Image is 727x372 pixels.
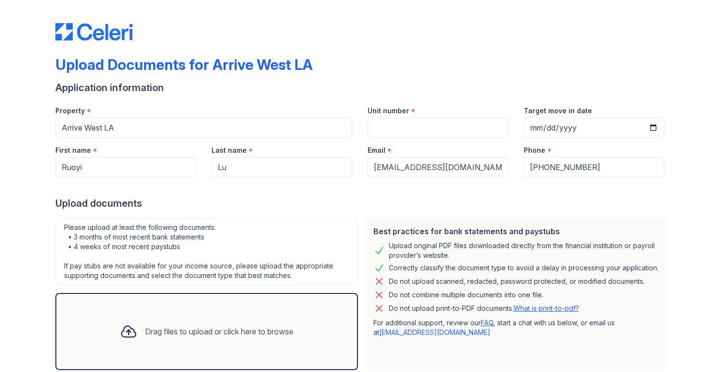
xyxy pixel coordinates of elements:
div: Do not upload scanned, redacted, password protected, or modified documents. [389,276,645,287]
div: Best practices for bank statements and paystubs [373,226,661,237]
label: Email [368,146,385,155]
label: Last name [211,146,247,155]
div: Please upload at least the following documents: • 3 months of most recent bank statements • 4 wee... [55,218,358,285]
a: [EMAIL_ADDRESS][DOMAIN_NAME] [379,328,490,336]
a: What is print-to-pdf? [514,304,579,312]
div: Upload original PDF files downloaded directly from the financial institution or payroll provider’... [389,241,661,260]
label: Property [55,106,85,116]
p: For additional support, review our , start a chat with us below, or email us at [373,318,661,337]
label: Phone [524,146,545,155]
div: Correctly classify the document type to avoid a delay in processing your application. [389,262,659,274]
label: First name [55,146,91,155]
div: Upload documents [55,197,672,210]
a: FAQ [481,319,493,327]
p: Do not upload print-to-PDF documents. [389,304,579,313]
div: Application information [55,81,672,94]
div: Drag files to upload or click here to browse [145,326,293,337]
div: Do not combine multiple documents into one file. [389,289,543,301]
label: Target move in date [524,106,592,116]
label: Unit number [368,106,409,116]
div: Upload Documents for Arrive West LA [55,56,313,73]
img: CE_Logo_Blue-a8612792a0a2168367f1c8372b55b34899dd931a85d93a1a3d3e32e68fde9ad4.png [55,23,132,40]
